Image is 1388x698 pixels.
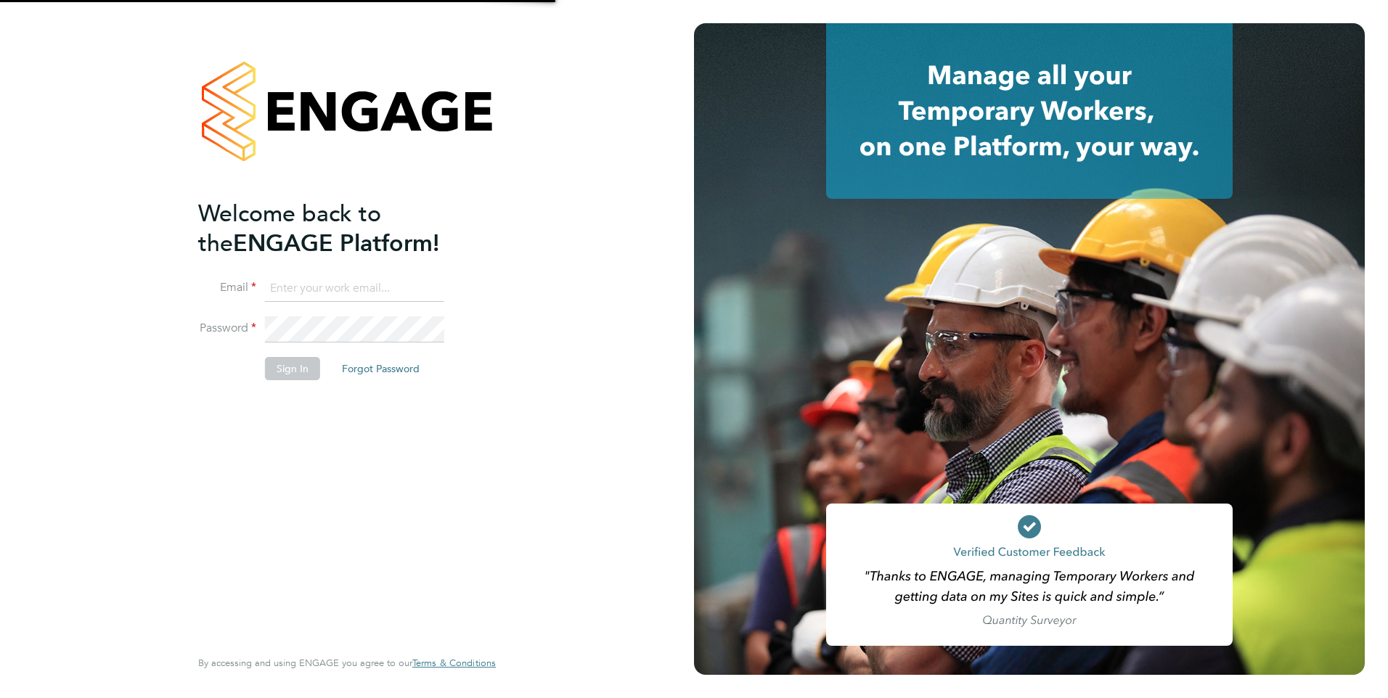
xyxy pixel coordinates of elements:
label: Email [198,280,256,295]
label: Password [198,321,256,336]
button: Sign In [265,357,320,380]
h2: ENGAGE Platform! [198,199,481,258]
input: Enter your work email... [265,276,444,302]
span: Welcome back to the [198,200,381,258]
a: Terms & Conditions [412,657,496,669]
span: Terms & Conditions [412,657,496,669]
span: By accessing and using ENGAGE you agree to our [198,657,496,669]
button: Forgot Password [330,357,431,380]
